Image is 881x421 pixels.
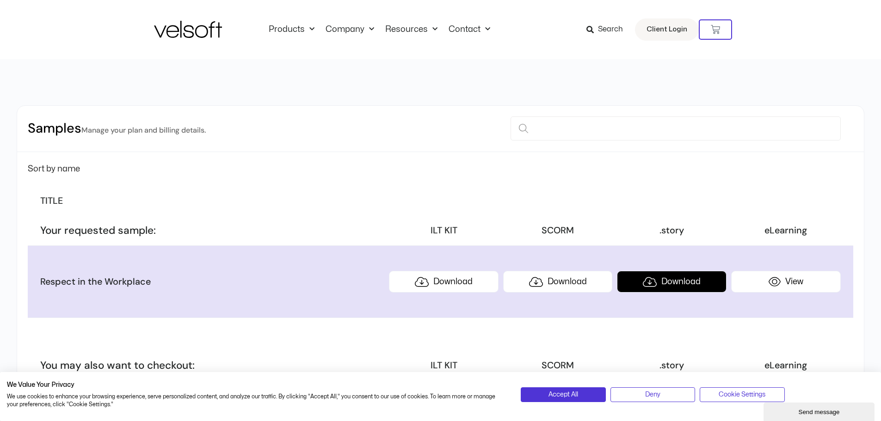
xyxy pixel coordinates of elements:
h3: SCORM [503,360,613,372]
a: Download [503,271,613,293]
a: ContactMenu Toggle [443,24,496,35]
h3: ILT KIT [389,360,499,372]
a: Download [617,271,727,293]
h2: Samples [28,120,206,138]
a: ResourcesMenu Toggle [380,24,443,35]
span: Sort by name [28,165,80,173]
a: Client Login [635,18,699,41]
span: Cookie Settings [719,390,765,400]
a: ProductsMenu Toggle [263,24,320,35]
a: Download [389,271,499,293]
span: Deny [645,390,660,400]
button: Deny all cookies [610,387,695,402]
p: We use cookies to enhance your browsing experience, serve personalized content, and analyze our t... [7,393,507,409]
h3: You may also want to checkout: [40,359,384,372]
nav: Menu [263,24,496,35]
button: Accept all cookies [521,387,605,402]
h3: TITLE [40,195,384,207]
a: CompanyMenu Toggle [320,24,380,35]
h3: Respect in the Workplace [40,276,384,288]
h3: .story [617,360,727,372]
a: Search [586,22,629,37]
span: Accept All [548,390,578,400]
button: Adjust cookie preferences [700,387,784,402]
a: View [731,271,841,293]
span: Client Login [647,24,687,36]
h3: .story [617,225,727,237]
h3: eLearning [731,225,841,237]
h2: We Value Your Privacy [7,381,507,389]
img: Velsoft Training Materials [154,21,222,38]
span: Search [598,24,623,36]
h3: Your requested sample: [40,224,384,237]
small: Manage your plan and billing details. [81,125,206,135]
h3: SCORM [503,225,613,237]
iframe: chat widget [764,401,876,421]
h3: eLearning [731,360,841,372]
h3: ILT KIT [389,225,499,237]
